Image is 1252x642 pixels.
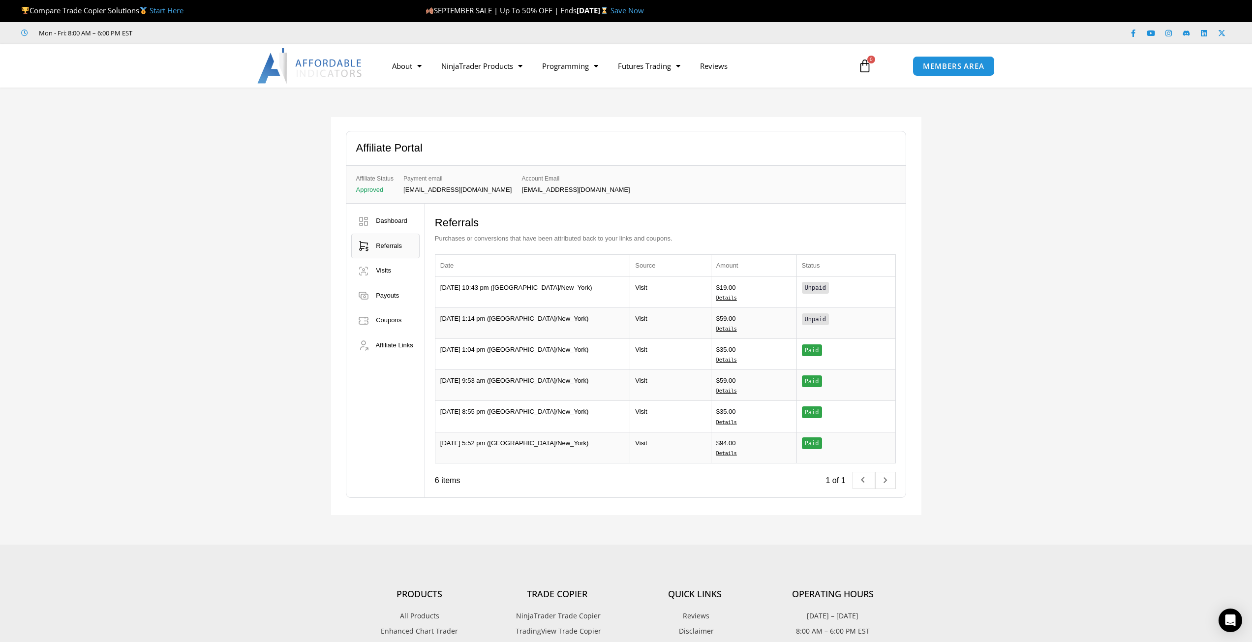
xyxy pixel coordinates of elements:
[626,625,764,638] a: Disclaimer
[435,307,630,338] td: [DATE] 1:14 pm ([GEOGRAPHIC_DATA]/New_York)
[630,370,711,401] td: Visit
[513,625,601,638] span: TradingView Trade Copier
[867,56,875,63] span: 0
[626,589,764,600] h4: Quick Links
[489,625,626,638] a: TradingView Trade Copier
[577,5,611,15] strong: [DATE]
[426,7,433,14] img: 🍂
[375,341,413,349] span: Affiliate Links
[22,7,29,14] img: 🏆
[630,432,711,463] td: Visit
[716,408,720,415] span: $
[716,325,792,334] a: Details
[435,432,630,463] td: [DATE] 5:52 pm ([GEOGRAPHIC_DATA]/New_York)
[676,625,714,638] span: Disclaimer
[351,610,489,622] a: All Products
[440,262,454,269] span: Date
[381,625,458,638] span: Enhanced Chart Trader
[150,5,183,15] a: Start Here
[716,284,720,291] span: $
[716,356,792,365] a: Details
[802,262,820,269] span: Status
[826,476,846,485] span: 1 of 1
[805,284,826,291] span: Unpaid
[376,242,402,249] span: Referrals
[764,610,902,622] p: [DATE] – [DATE]
[257,48,363,84] img: LogoAI | Affordable Indicators – NinjaTrader
[843,52,886,80] a: 0
[140,7,147,14] img: 🥇
[716,418,792,427] a: Details
[601,7,608,14] img: ⌛
[351,209,420,234] a: Dashboard
[431,55,532,77] a: NinjaTrader Products
[716,439,736,447] bdi: 94.00
[716,387,792,396] a: Details
[630,339,711,370] td: Visit
[716,284,736,291] bdi: 19.00
[716,439,720,447] span: $
[435,233,896,245] p: Purchases or conversions that have been attributed back to your links and coupons.
[376,292,399,299] span: Payouts
[403,173,512,184] span: Payment email
[532,55,608,77] a: Programming
[435,276,630,307] td: [DATE] 10:43 pm ([GEOGRAPHIC_DATA]/New_York)
[351,308,420,333] a: Coupons
[435,401,630,432] td: [DATE] 8:55 pm ([GEOGRAPHIC_DATA]/New_York)
[716,346,736,353] bdi: 35.00
[716,315,720,322] span: $
[716,377,736,384] bdi: 59.00
[608,55,690,77] a: Futures Trading
[630,401,711,432] td: Visit
[146,28,294,38] iframe: Customer reviews powered by Trustpilot
[376,217,407,224] span: Dashboard
[690,55,737,77] a: Reviews
[805,316,826,323] span: Unpaid
[351,333,420,358] a: Affiliate Links
[521,186,630,193] p: [EMAIL_ADDRESS][DOMAIN_NAME]
[435,370,630,401] td: [DATE] 9:53 am ([GEOGRAPHIC_DATA]/New_York)
[376,267,391,274] span: Visits
[351,234,420,259] a: Referrals
[716,346,720,353] span: $
[626,610,764,622] a: Reviews
[630,307,711,338] td: Visit
[382,55,847,77] nav: Menu
[635,262,655,269] span: Source
[764,589,902,600] h4: Operating Hours
[351,589,489,600] h4: Products
[351,625,489,638] a: Enhanced Chart Trader
[805,440,819,447] span: Paid
[716,315,736,322] bdi: 59.00
[36,27,132,39] span: Mon - Fri: 8:00 AM – 6:00 PM EST
[435,339,630,370] td: [DATE] 1:04 pm ([GEOGRAPHIC_DATA]/New_York)
[426,5,577,15] span: SEPTEMBER SALE | Up To 50% OFF | Ends
[403,186,512,193] p: [EMAIL_ADDRESS][DOMAIN_NAME]
[356,186,394,193] p: Approved
[351,283,420,308] a: Payouts
[913,56,995,76] a: MEMBERS AREA
[680,610,709,622] span: Reviews
[21,5,183,15] span: Compare Trade Copier Solutions
[435,216,896,230] h2: Referrals
[611,5,644,15] a: Save Now
[805,409,819,416] span: Paid
[716,262,738,269] span: Amount
[716,449,792,458] a: Details
[489,610,626,622] a: NinjaTrader Trade Copier
[923,62,984,70] span: MEMBERS AREA
[716,377,720,384] span: $
[716,294,792,303] a: Details
[376,316,401,324] span: Coupons
[716,408,736,415] bdi: 35.00
[435,473,460,488] div: 6 items
[382,55,431,77] a: About
[489,589,626,600] h4: Trade Copier
[805,378,819,385] span: Paid
[351,258,420,283] a: Visits
[764,625,902,638] p: 8:00 AM – 6:00 PM EST
[356,141,423,155] h2: Affiliate Portal
[1219,609,1242,632] div: Open Intercom Messenger
[630,276,711,307] td: Visit
[805,347,819,354] span: Paid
